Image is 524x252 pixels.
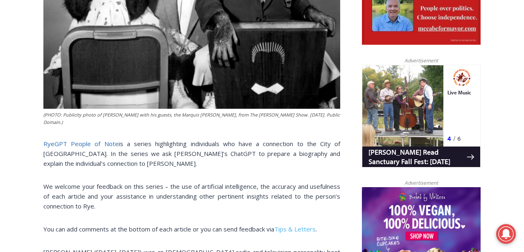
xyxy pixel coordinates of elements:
div: Live Music [86,24,109,67]
span: We welcome your feedback on this series – the use of artificial intelligence, the accuracy and us... [43,182,340,210]
a: Tips & Letters [274,225,316,233]
div: / [91,69,93,78]
span: Advertisement [396,57,446,64]
figcaption: (PHOTO: Publicity photo of [PERSON_NAME] with his guests, the Marquis [PERSON_NAME], from The [PE... [43,111,340,126]
a: Intern @ [DOMAIN_NAME] [197,80,397,102]
div: 4 [86,69,89,78]
a: RyeGPT People of Note [43,140,119,148]
span: Advertisement [396,179,446,187]
a: [PERSON_NAME] Read Sanctuary Fall Fest: [DATE] [0,82,118,102]
h4: [PERSON_NAME] Read Sanctuary Fall Fest: [DATE] [7,82,105,101]
span: is a series highlighting individuals who have a connection to the City of [GEOGRAPHIC_DATA]. In t... [43,140,340,167]
span: Intern @ [DOMAIN_NAME] [214,82,379,100]
span: You can add comments at the bottom of each article or you can send feedback via [43,225,274,233]
div: "I learned about the history of a place I’d honestly never considered even as a resident of [GEOG... [207,0,387,80]
span: . [316,225,317,233]
div: 6 [95,69,99,78]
